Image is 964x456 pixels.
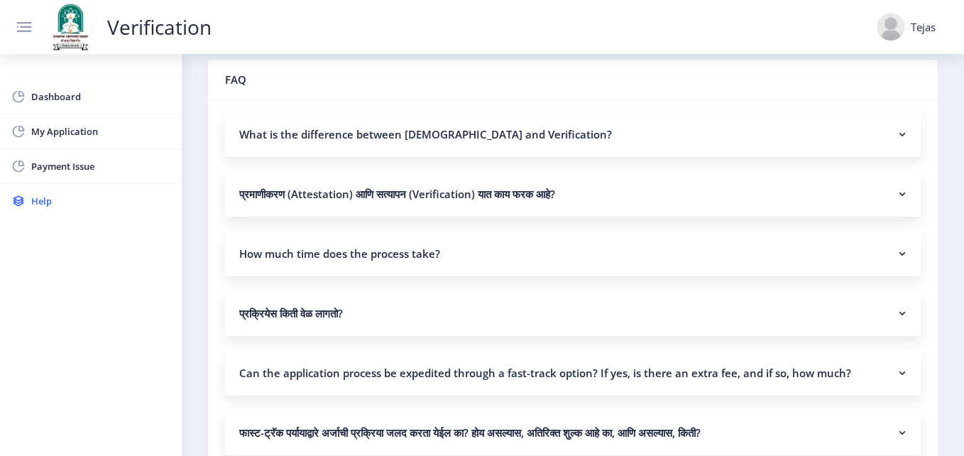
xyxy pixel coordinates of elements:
nb-accordion-item-header: How much time does the process take? [225,231,921,276]
span: Payment Issue [31,158,170,175]
nb-card-header: FAQ [208,60,938,100]
img: solapur_logo.png [48,2,92,52]
nb-accordion-item-header: प्रमाणीकरण (Attestation) आणि सत्यापन (Verification) यात काय फरक आहे? [225,171,921,217]
nb-accordion-item-header: What is the difference between [DEMOGRAPHIC_DATA] and Verification? [225,112,921,157]
span: Help [31,192,170,210]
span: My Application [31,123,170,140]
div: Tejas [911,20,936,34]
a: Verification [92,20,226,34]
nb-accordion-item-header: प्रक्रियेस किती वेळ लागतो? [225,291,921,336]
nb-accordion-item-header: Can the application process be expedited through a fast-track option? If yes, is there an extra f... [225,350,921,396]
span: Dashboard [31,88,170,105]
nb-accordion-item-header: फास्ट-ट्रॅक पर्यायाद्वारे अर्जाची प्रक्रिया जलद करता येईल का? होय असल्यास, अतिरिक्त शुल्क आहे का,... [225,410,921,455]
